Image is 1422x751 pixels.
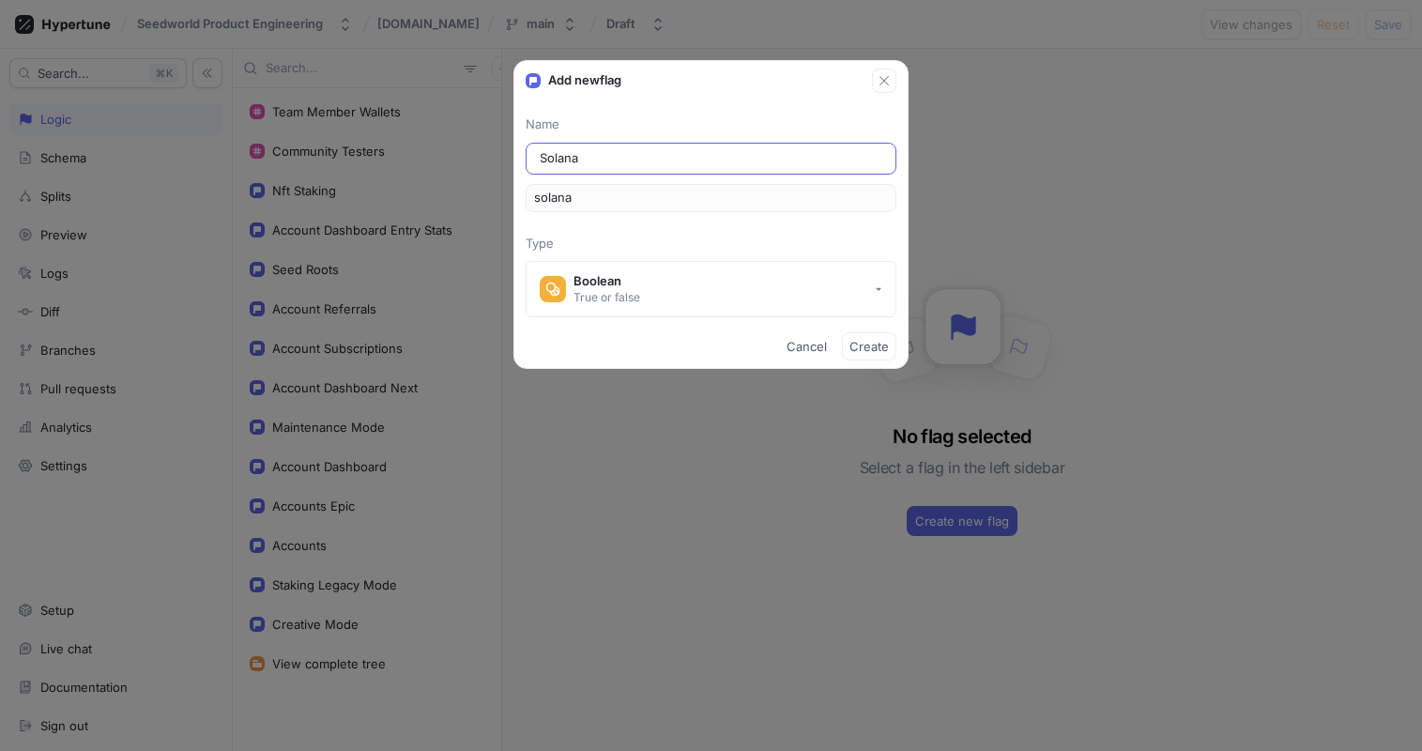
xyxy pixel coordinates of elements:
span: Cancel [787,341,827,352]
button: Cancel [779,332,834,360]
input: Enter a name for this flag [540,149,882,168]
p: Name [526,115,896,134]
div: Boolean [573,273,640,289]
div: True or false [573,289,640,305]
span: Create [849,341,889,352]
button: Create [842,332,896,360]
p: Add new flag [548,71,621,90]
button: BooleanTrue or false [526,261,896,317]
p: Type [526,235,896,253]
